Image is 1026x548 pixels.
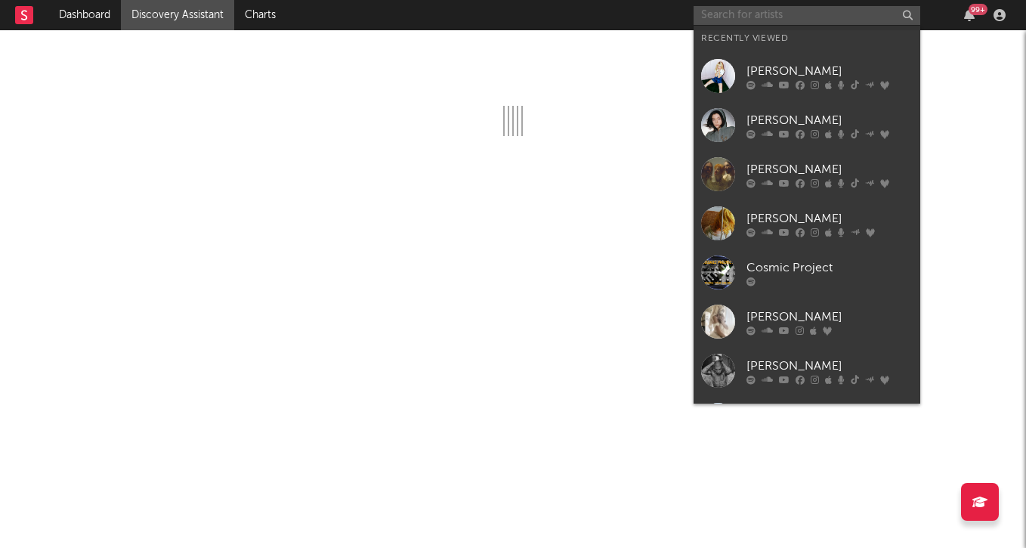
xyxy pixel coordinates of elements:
[746,308,913,326] div: [PERSON_NAME]
[746,111,913,129] div: [PERSON_NAME]
[694,199,920,248] a: [PERSON_NAME]
[746,357,913,375] div: [PERSON_NAME]
[694,150,920,199] a: [PERSON_NAME]
[746,160,913,178] div: [PERSON_NAME]
[694,346,920,395] a: [PERSON_NAME]
[694,297,920,346] a: [PERSON_NAME]
[746,209,913,228] div: [PERSON_NAME]
[746,62,913,80] div: [PERSON_NAME]
[964,9,975,21] button: 99+
[746,259,913,277] div: Cosmic Project
[694,395,920,444] a: BLACKPINK
[694,248,920,297] a: Cosmic Project
[694,6,920,25] input: Search for artists
[694,51,920,101] a: [PERSON_NAME]
[694,101,920,150] a: [PERSON_NAME]
[969,4,987,15] div: 99 +
[701,29,913,48] div: Recently Viewed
